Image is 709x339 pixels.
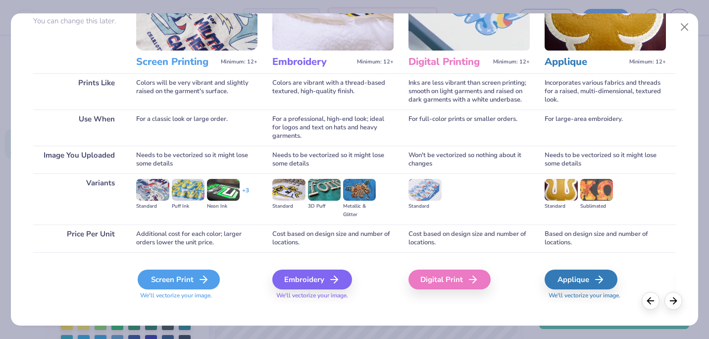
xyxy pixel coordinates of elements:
img: Standard [408,179,441,201]
span: We'll vectorize your image. [272,291,394,300]
div: Colors will be very vibrant and slightly raised on the garment's surface. [136,73,257,110]
div: For a professional, high-end look; ideal for logos and text on hats and heavy garments. [272,110,394,146]
img: 3D Puff [308,179,341,201]
button: Close [675,18,694,37]
div: Sublimated [580,202,613,211]
p: You can change this later. [33,17,125,25]
span: Minimum: 12+ [629,58,666,65]
div: Image You Uploaded [33,146,125,173]
div: Needs to be vectorized so it might lose some details [545,146,666,173]
span: Minimum: 12+ [357,58,394,65]
div: Applique [545,270,617,289]
img: Neon Ink [207,179,240,201]
div: Prints Like [33,73,125,110]
div: Cost based on design size and number of locations. [272,225,394,252]
h3: Digital Printing [408,56,489,68]
div: Standard [408,202,441,211]
img: Puff Ink [172,179,204,201]
h3: Screen Printing [136,56,217,68]
div: Inks are less vibrant than screen printing; smooth on light garments and raised on dark garments ... [408,73,530,110]
div: Cost based on design size and number of locations. [408,225,530,252]
div: + 3 [242,186,249,203]
div: Based on design size and number of locations. [545,225,666,252]
div: Needs to be vectorized so it might lose some details [136,146,257,173]
div: Needs to be vectorized so it might lose some details [272,146,394,173]
div: Variants [33,173,125,225]
div: Neon Ink [207,202,240,211]
div: Incorporates various fabrics and threads for a raised, multi-dimensional, textured look. [545,73,666,110]
div: For full-color prints or smaller orders. [408,110,530,146]
img: Standard [545,179,577,201]
span: We'll vectorize your image. [545,291,666,300]
div: Additional cost for each color; larger orders lower the unit price. [136,225,257,252]
img: Sublimated [580,179,613,201]
div: Price Per Unit [33,225,125,252]
div: For large-area embroidery. [545,110,666,146]
div: Standard [272,202,305,211]
div: Digital Print [408,270,491,289]
div: Standard [545,202,577,211]
div: Colors are vibrant with a thread-based textured, high-quality finish. [272,73,394,110]
img: Metallic & Glitter [343,179,376,201]
img: Standard [272,179,305,201]
div: Puff Ink [172,202,204,211]
div: Standard [136,202,169,211]
span: Minimum: 12+ [493,58,530,65]
h3: Applique [545,56,625,68]
span: We'll vectorize your image. [136,291,257,300]
div: Embroidery [272,270,352,289]
div: Metallic & Glitter [343,202,376,219]
div: Screen Print [138,270,220,289]
span: Minimum: 12+ [221,58,257,65]
div: Won't be vectorized so nothing about it changes [408,146,530,173]
div: 3D Puff [308,202,341,211]
div: For a classic look or large order. [136,110,257,146]
div: Use When [33,110,125,146]
h3: Embroidery [272,56,353,68]
img: Standard [136,179,169,201]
